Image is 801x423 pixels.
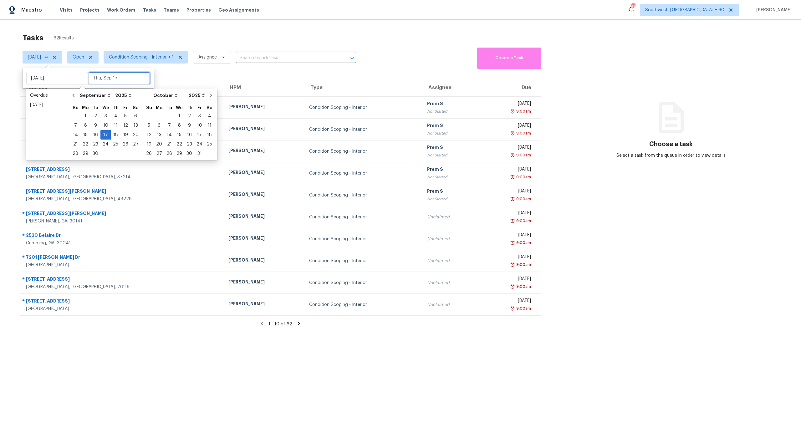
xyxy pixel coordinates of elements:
[515,240,531,246] div: 9:00am
[164,121,174,130] div: 7
[23,35,43,41] h2: Tasks
[176,105,183,110] abbr: Wednesday
[187,91,207,100] select: Year
[515,305,531,312] div: 9:00am
[26,188,218,196] div: [STREET_ADDRESS][PERSON_NAME]
[218,7,259,13] span: Geo Assignments
[90,121,100,130] div: 9
[427,152,474,158] div: Not Started
[164,121,174,130] div: Tue Oct 07 2025
[154,149,164,158] div: 27
[54,35,74,41] span: 62 Results
[184,149,194,158] div: 30
[186,7,211,13] span: Properties
[144,130,154,140] div: Sun Oct 12 2025
[26,72,88,84] input: Start date
[194,149,205,158] div: 31
[228,301,299,308] div: [PERSON_NAME]
[184,140,194,149] div: Thu Oct 23 2025
[156,105,163,110] abbr: Monday
[100,130,111,140] div: Wed Sep 17 2025
[205,140,214,149] div: 25
[510,240,515,246] img: Overdue Alarm Icon
[510,152,515,158] img: Overdue Alarm Icon
[90,130,100,139] div: 16
[100,130,111,139] div: 17
[90,149,100,158] div: 30
[174,130,184,140] div: Wed Oct 15 2025
[484,210,531,218] div: [DATE]
[184,121,194,130] div: Thu Oct 09 2025
[80,112,90,120] div: 1
[174,140,184,149] div: 22
[26,262,218,268] div: [GEOGRAPHIC_DATA]
[130,130,141,140] div: Sat Sep 20 2025
[26,232,218,240] div: 2530 Belaire Dr
[174,149,184,158] div: Wed Oct 29 2025
[510,218,515,224] img: Overdue Alarm Icon
[510,130,515,136] img: Overdue Alarm Icon
[205,111,214,121] div: Sat Oct 04 2025
[309,302,417,308] div: Condition Scoping - Interior
[484,188,531,196] div: [DATE]
[197,105,202,110] abbr: Friday
[194,130,205,140] div: Fri Oct 17 2025
[107,7,135,13] span: Work Orders
[427,188,474,196] div: Prem S
[26,130,218,136] div: [GEOGRAPHIC_DATA], [GEOGRAPHIC_DATA], 30046
[144,140,154,149] div: 19
[309,280,417,286] div: Condition Scoping - Interior
[205,121,214,130] div: 11
[111,111,120,121] div: Thu Sep 04 2025
[304,79,422,97] th: Type
[154,121,164,130] div: Mon Oct 06 2025
[111,140,120,149] div: 25
[111,112,120,120] div: 4
[144,121,154,130] div: 5
[631,4,635,10] div: 619
[174,130,184,139] div: 15
[164,149,174,158] div: Tue Oct 28 2025
[427,302,474,308] div: Unclaimed
[309,170,417,176] div: Condition Scoping - Interior
[184,149,194,158] div: Thu Oct 30 2025
[80,140,90,149] div: 22
[649,141,693,147] h3: Choose a task
[754,7,792,13] span: [PERSON_NAME]
[228,147,299,155] div: [PERSON_NAME]
[70,130,80,140] div: Sun Sep 14 2025
[30,92,63,99] div: Overdue
[154,121,164,130] div: 6
[70,130,80,139] div: 14
[113,105,119,110] abbr: Thursday
[90,130,100,140] div: Tue Sep 16 2025
[154,130,164,139] div: 13
[154,130,164,140] div: Mon Oct 13 2025
[348,54,357,63] button: Open
[184,111,194,121] div: Thu Oct 02 2025
[100,111,111,121] div: Wed Sep 03 2025
[194,140,205,149] div: 24
[26,254,218,262] div: 7201 [PERSON_NAME] Dr
[194,111,205,121] div: Fri Oct 03 2025
[154,140,164,149] div: 20
[184,130,194,140] div: Thu Oct 16 2025
[80,149,90,158] div: 29
[515,196,531,202] div: 9:00am
[166,105,172,110] abbr: Tuesday
[427,122,474,130] div: Prem S
[80,121,90,130] div: 8
[120,121,130,130] div: 12
[194,112,205,120] div: 3
[80,130,90,139] div: 15
[510,174,515,180] img: Overdue Alarm Icon
[80,149,90,158] div: Mon Sep 29 2025
[143,8,156,12] span: Tasks
[120,140,130,149] div: Fri Sep 26 2025
[194,149,205,158] div: Fri Oct 31 2025
[427,196,474,202] div: Not Started
[120,140,130,149] div: 26
[484,276,531,283] div: [DATE]
[80,130,90,140] div: Mon Sep 15 2025
[26,152,218,158] div: [GEOGRAPHIC_DATA]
